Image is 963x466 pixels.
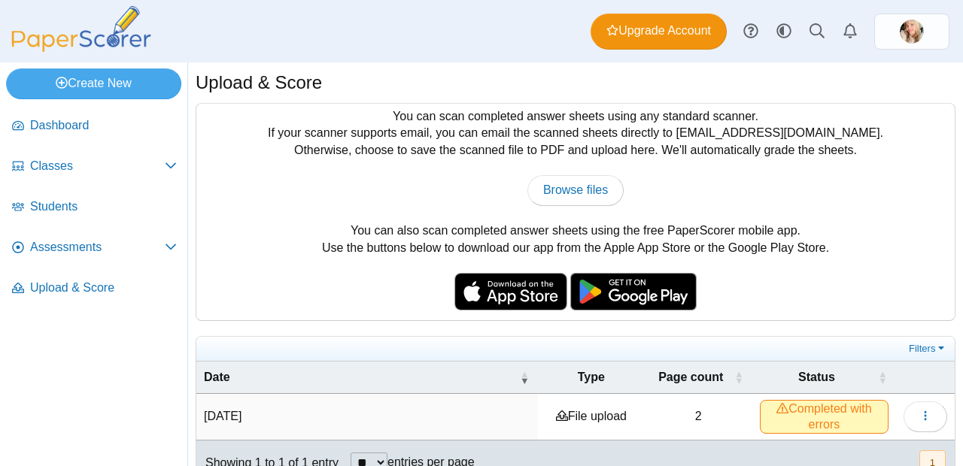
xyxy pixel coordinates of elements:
td: 2 [645,394,752,440]
span: Students [30,198,177,215]
span: Status [798,371,835,383]
span: Dashboard [30,117,177,134]
span: Type [578,371,605,383]
div: You can scan completed answer sheets using any standard scanner. If your scanner supports email, ... [196,104,955,320]
a: Alerts [834,15,867,48]
span: Completed with errors [760,400,889,433]
a: PaperScorer [6,41,156,54]
span: Upload & Score [30,280,177,296]
span: Classes [30,158,165,174]
a: Dashboard [6,108,183,144]
h1: Upload & Score [196,70,322,95]
a: Students [6,189,183,225]
span: Date : Activate to remove sorting [520,362,529,393]
span: Page count : Activate to sort [734,362,743,393]
span: Rachelle Friberg [900,20,924,44]
span: Upgrade Account [606,23,711,39]
a: Filters [905,341,951,356]
img: apple-store-badge.svg [454,273,567,310]
span: Assessments [30,239,165,256]
a: Browse files [527,175,624,205]
span: Date [204,371,230,383]
span: Page count [658,371,723,383]
img: ps.HV3yfmwQcamTYksb [900,20,924,44]
a: Upgrade Account [591,14,727,50]
a: Upload & Score [6,271,183,307]
td: File upload [538,394,645,440]
img: PaperScorer [6,6,156,52]
a: Assessments [6,230,183,266]
img: google-play-badge.png [570,273,697,310]
span: Browse files [543,183,608,196]
time: Aug 28, 2025 at 3:13 PM [204,410,242,422]
span: Status : Activate to sort [878,362,887,393]
a: Create New [6,68,181,98]
a: ps.HV3yfmwQcamTYksb [874,14,949,50]
a: Classes [6,149,183,185]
